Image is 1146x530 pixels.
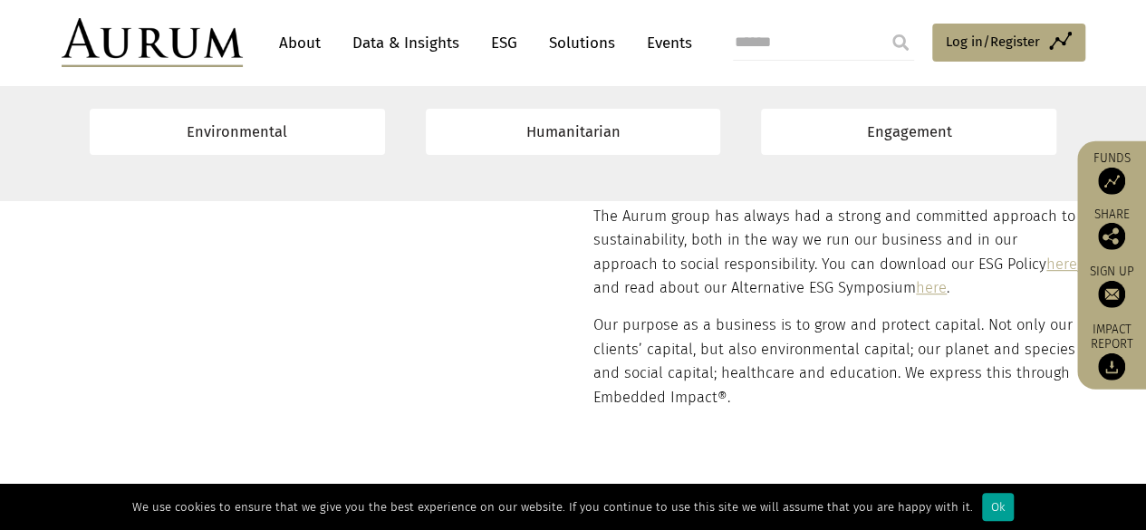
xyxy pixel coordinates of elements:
div: Share [1086,207,1137,249]
a: here [1046,255,1077,273]
span: Log in/Register [946,31,1040,53]
a: About [270,26,330,60]
a: here [916,279,947,296]
a: Environmental [90,109,385,155]
p: Our purpose as a business is to grow and protect capital. Not only our clients’ capital, but also... [593,313,1080,410]
img: Aurum [62,18,243,67]
a: Sign up [1086,263,1137,307]
img: Access Funds [1098,167,1125,194]
a: Log in/Register [932,24,1085,62]
a: Engagement [761,109,1056,155]
p: The Aurum group has always had a strong and committed approach to sustainability, both in the way... [593,205,1080,301]
img: Sign up to our newsletter [1098,280,1125,307]
a: Humanitarian [426,109,721,155]
a: Solutions [540,26,624,60]
a: Events [638,26,692,60]
a: Impact report [1086,321,1137,381]
img: Share this post [1098,222,1125,249]
a: ESG [482,26,526,60]
input: Submit [882,24,919,61]
div: Ok [982,493,1014,521]
a: Data & Insights [343,26,468,60]
a: Funds [1086,149,1137,194]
